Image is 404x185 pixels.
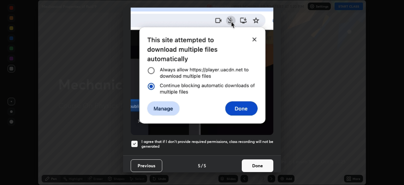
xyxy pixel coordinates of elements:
h5: I agree that if I don't provide required permissions, class recording will not be generated [141,139,273,149]
button: Previous [131,159,162,172]
h4: 5 [198,162,200,169]
h4: 5 [204,162,206,169]
h4: / [201,162,203,169]
button: Done [242,159,273,172]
